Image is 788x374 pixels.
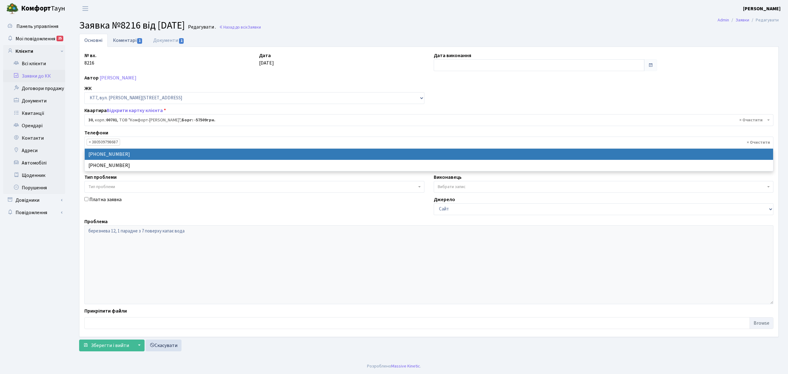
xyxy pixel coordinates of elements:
label: Автор [84,74,99,82]
li: 380509798687 [87,139,120,146]
span: Заявка №8216 від [DATE] [79,18,185,33]
nav: breadcrumb [708,14,788,27]
a: Автомобілі [3,157,65,169]
label: № вх. [84,52,96,59]
span: <b>30</b>, корп.: <b>00701</b>, ТОВ "Комфорт-Таун Ріелт", <b>Борг: -57509грн.</b> [88,117,766,123]
a: Порушення [3,182,65,194]
label: Дата [259,52,271,59]
a: Договори продажу [3,82,65,95]
a: Заявки [736,17,749,23]
b: 30 [88,117,93,123]
a: Мої повідомлення25 [3,33,65,45]
label: Квартира [84,107,166,114]
span: 1 [179,38,184,44]
a: Massive Kinetic [391,363,420,369]
label: Прикріпити файли [84,307,127,315]
label: Дата виконання [434,52,471,59]
small: Редагувати . [187,24,216,30]
span: Заявки [248,24,261,30]
a: Панель управління [3,20,65,33]
a: [PERSON_NAME] [743,5,781,12]
li: Редагувати [749,17,779,24]
span: Видалити всі елементи [747,139,770,146]
b: Борг: -57509грн. [181,117,215,123]
span: × [89,139,91,145]
b: 00701 [106,117,117,123]
a: Щоденник [3,169,65,182]
div: Розроблено . [367,363,421,370]
a: Заявки до КК [3,70,65,82]
li: [PHONE_NUMBER] [85,149,773,160]
div: 8216 [80,52,254,71]
a: [PERSON_NAME] [100,74,137,81]
a: Адреси [3,144,65,157]
label: Виконавець [434,173,462,181]
span: Вибрати запис [438,184,466,190]
a: Повідомлення [3,206,65,219]
a: Довідники [3,194,65,206]
span: Мої повідомлення [16,35,55,42]
span: 1 [137,38,142,44]
div: 25 [56,36,63,41]
label: Платна заявка [89,196,122,203]
div: [DATE] [254,52,429,71]
button: Зберегти і вийти [79,340,133,351]
a: Орендарі [3,119,65,132]
label: Телефони [84,129,108,137]
label: ЖК [84,85,92,92]
a: Коментарі [108,34,148,47]
a: Документи [148,34,190,47]
b: Комфорт [21,3,51,13]
label: Тип проблеми [84,173,117,181]
a: Скасувати [146,340,181,351]
a: Контакти [3,132,65,144]
a: Назад до всіхЗаявки [219,24,261,30]
span: Таун [21,3,65,14]
li: [PHONE_NUMBER] [85,160,773,171]
textarea: березнева 12, 1 парадне з 7 поверху капає вода [84,225,773,304]
span: Тип проблеми [88,184,115,190]
span: Зберегти і вийти [91,342,129,349]
span: Панель управління [16,23,58,30]
label: Джерело [434,196,455,203]
a: Всі клієнти [3,57,65,70]
a: Основні [79,34,108,47]
button: Переключити навігацію [78,3,93,14]
a: Документи [3,95,65,107]
span: Видалити всі елементи [739,117,763,123]
span: <b>30</b>, корп.: <b>00701</b>, ТОВ "Комфорт-Таун Ріелт", <b>Борг: -57509грн.</b> [84,114,773,126]
a: Клієнти [3,45,65,57]
img: logo.png [6,2,19,15]
a: Відкрити картку клієнта [107,107,163,114]
a: Квитанції [3,107,65,119]
a: Admin [718,17,729,23]
label: Проблема [84,218,108,225]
